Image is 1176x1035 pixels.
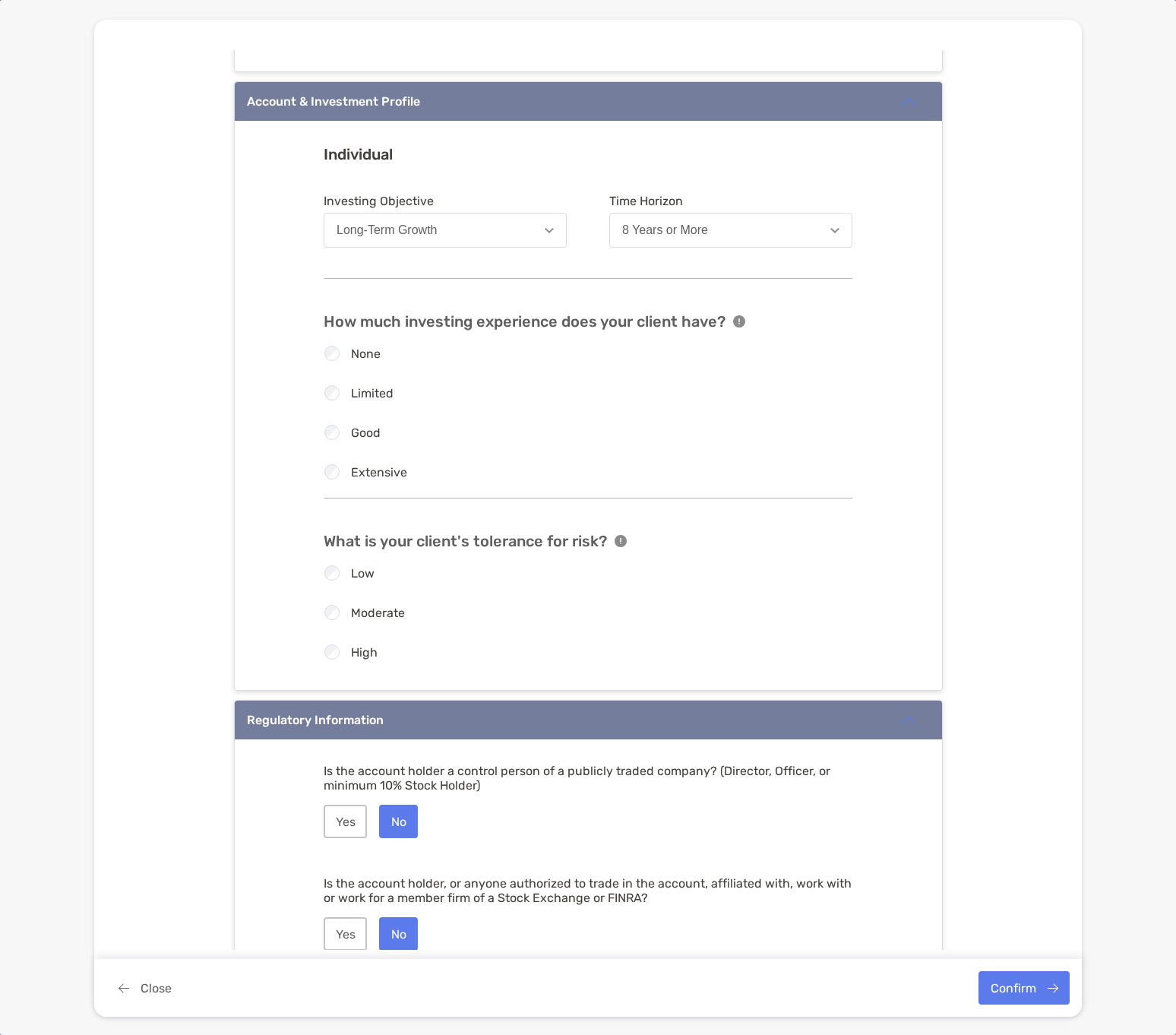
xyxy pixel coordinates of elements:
label: None [351,347,381,360]
label: Limited [351,387,394,400]
p: Is the account holder, or anyone authorized to trade in the account, affiliated with, work with o... [324,876,852,905]
button: Close [106,971,183,1005]
img: Open dropdown arrow [545,228,554,233]
p: Is the account holder a control person of a publicly traded company? (Director, Officer, or minim... [324,764,852,793]
h3: How much investing experience does your client have? [324,312,726,331]
button: No [379,805,418,838]
span: Time Horizon [609,194,852,208]
button: Long-Term Growth [324,213,567,248]
label: High [351,646,378,659]
button: Yes [324,917,367,951]
label: Low [351,567,375,580]
label: Moderate [351,606,405,619]
span: Investing Objective [324,194,567,208]
img: icon arrow [899,93,918,111]
h3: What is your client's tolerance for risk? [324,532,607,550]
h3: Individual [324,145,852,163]
label: Good [351,426,381,439]
label: Extensive [351,466,407,479]
button: Confirm [978,971,1070,1005]
div: Long-Term Growth [337,223,438,237]
button: Yes [324,805,367,838]
button: 8 Years or More [609,213,852,248]
img: Open dropdown arrow [830,228,839,233]
button: No [379,917,418,951]
div: Regulatory Information [247,713,384,727]
img: icon arrow [899,711,918,730]
div: 8 Years or More [622,223,708,237]
div: Account & Investment Profile [247,94,420,109]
